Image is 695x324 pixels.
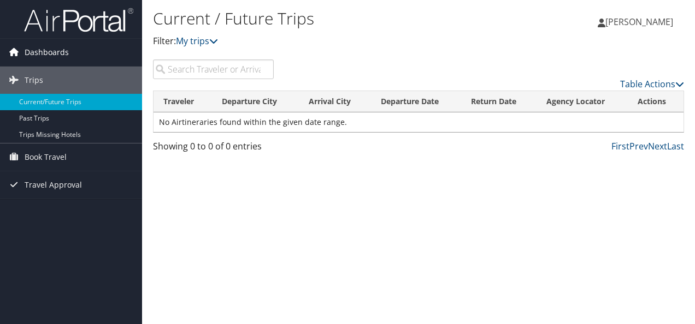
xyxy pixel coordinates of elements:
[24,7,133,33] img: airportal-logo.png
[648,140,667,152] a: Next
[153,7,507,30] h1: Current / Future Trips
[537,91,627,112] th: Agency Locator: activate to sort column ascending
[212,91,299,112] th: Departure City: activate to sort column ascending
[25,67,43,94] span: Trips
[176,35,218,47] a: My trips
[611,140,629,152] a: First
[25,171,82,199] span: Travel Approval
[25,39,69,66] span: Dashboards
[605,16,673,28] span: [PERSON_NAME]
[153,59,274,79] input: Search Traveler or Arrival City
[25,143,67,171] span: Book Travel
[598,5,684,38] a: [PERSON_NAME]
[628,91,684,112] th: Actions
[620,78,684,90] a: Table Actions
[667,140,684,152] a: Last
[461,91,537,112] th: Return Date: activate to sort column ascending
[371,91,461,112] th: Departure Date: activate to sort column descending
[154,91,212,112] th: Traveler: activate to sort column ascending
[154,112,684,132] td: No Airtineraries found within the given date range.
[153,34,507,49] p: Filter:
[629,140,648,152] a: Prev
[153,140,274,158] div: Showing 0 to 0 of 0 entries
[299,91,370,112] th: Arrival City: activate to sort column ascending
